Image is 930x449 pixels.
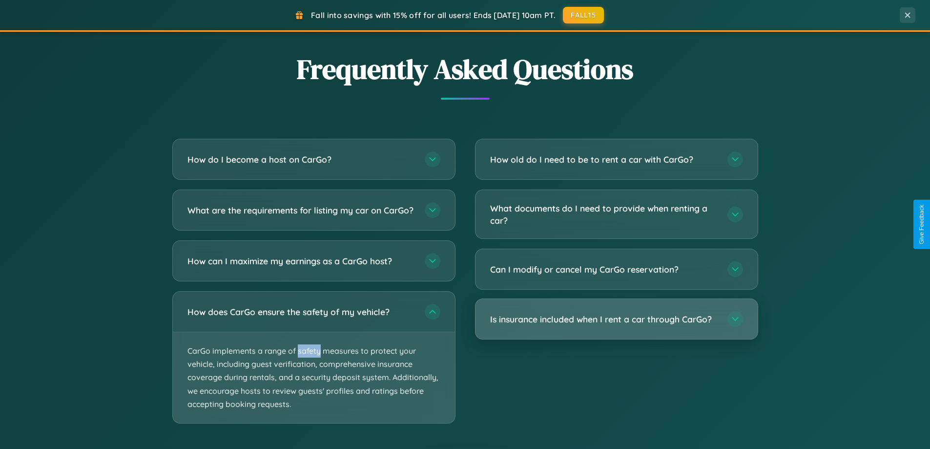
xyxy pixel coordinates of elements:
h3: Is insurance included when I rent a car through CarGo? [490,313,718,325]
div: Give Feedback [918,205,925,244]
h3: Can I modify or cancel my CarGo reservation? [490,263,718,276]
h3: How old do I need to be to rent a car with CarGo? [490,153,718,166]
h3: How do I become a host on CarGo? [187,153,415,166]
h3: How does CarGo ensure the safety of my vehicle? [187,306,415,318]
p: CarGo implements a range of safety measures to protect your vehicle, including guest verification... [173,332,455,423]
button: FALL15 [563,7,604,23]
h2: Frequently Asked Questions [172,50,758,88]
h3: How can I maximize my earnings as a CarGo host? [187,255,415,267]
span: Fall into savings with 15% off for all users! Ends [DATE] 10am PT. [311,10,556,20]
h3: What are the requirements for listing my car on CarGo? [187,204,415,216]
h3: What documents do I need to provide when renting a car? [490,202,718,226]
